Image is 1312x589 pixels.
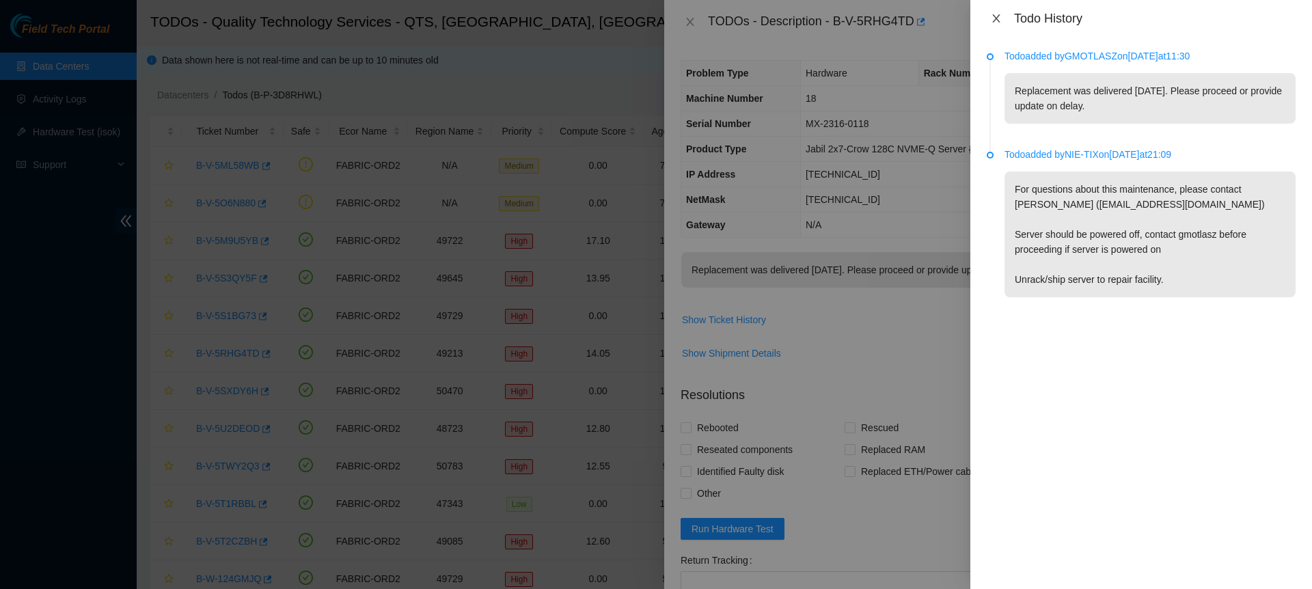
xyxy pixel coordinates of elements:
[1004,147,1296,162] p: Todo added by NIE-TIX on [DATE] at 21:09
[1014,11,1296,26] div: Todo History
[987,12,1006,25] button: Close
[1004,73,1296,124] p: Replacement was delivered [DATE]. Please proceed or provide update on delay.
[1004,49,1296,64] p: Todo added by GMOTLASZ on [DATE] at 11:30
[991,13,1002,24] span: close
[1004,172,1296,297] p: For questions about this maintenance, please contact [PERSON_NAME] ([EMAIL_ADDRESS][DOMAIN_NAME])...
